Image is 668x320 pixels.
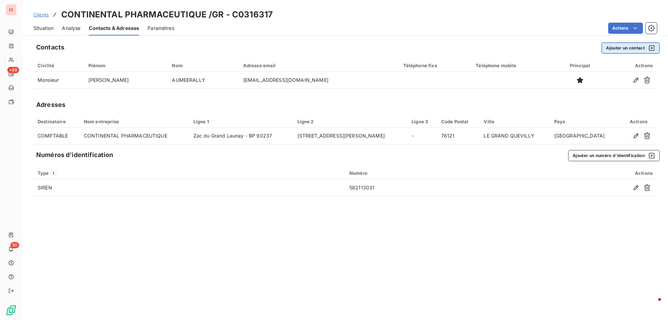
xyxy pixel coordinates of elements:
[84,119,185,124] div: Nom entreprise
[243,63,395,68] div: Adresse email
[644,296,661,313] iframe: Intercom live chat
[33,72,84,88] td: Monsieur
[349,170,504,176] div: Numéro
[609,63,653,68] div: Actions
[189,128,293,145] td: Zac du Grand Launay - BP 90237
[50,170,57,176] span: 1
[437,128,479,145] td: 76121
[403,63,468,68] div: Téléphone fixe
[168,72,239,88] td: AUMEERALLY
[33,25,54,32] span: Situation
[412,119,433,124] div: Ligne 3
[602,42,660,54] button: Ajouter un contact
[345,179,508,196] td: 582113031
[476,63,551,68] div: Téléphone mobile
[550,128,620,145] td: [GEOGRAPHIC_DATA]
[6,305,17,316] img: Logo LeanPay
[36,150,113,160] h5: Numéros d’identification
[7,67,19,73] span: +99
[33,12,49,17] span: Clients
[33,128,80,145] td: COMPTABLE
[484,119,546,124] div: Ville
[554,119,616,124] div: Pays
[625,119,653,124] div: Actions
[33,179,345,196] td: SIREN
[33,11,49,18] a: Clients
[193,119,289,124] div: Ligne 1
[89,25,139,32] span: Contacts & Adresses
[38,63,80,68] div: Civilité
[560,63,601,68] div: Principal
[148,25,174,32] span: Paramètres
[479,128,550,145] td: LE GRAND QUEVILLY
[568,150,660,161] button: Ajouter un numéro d’identification
[6,4,17,15] div: CI
[10,242,19,248] span: 50
[441,119,475,124] div: Code Postal
[239,72,399,88] td: [EMAIL_ADDRESS][DOMAIN_NAME]
[172,63,234,68] div: Nom
[293,128,408,145] td: [STREET_ADDRESS][PERSON_NAME]
[80,128,189,145] td: CONTINENTAL PHARMACEUTIQUE
[62,25,80,32] span: Analyse
[61,8,273,21] h3: CONTINENTAL PHARMACEUTIQUE /GR - C0316317
[38,119,75,124] div: Destinataire
[608,23,643,34] button: Actions
[512,170,653,176] div: Actions
[84,72,168,88] td: [PERSON_NAME]
[38,170,341,176] div: Type
[36,100,65,110] h5: Adresses
[407,128,437,145] td: -
[88,63,164,68] div: Prénom
[297,119,404,124] div: Ligne 2
[36,42,64,52] h5: Contacts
